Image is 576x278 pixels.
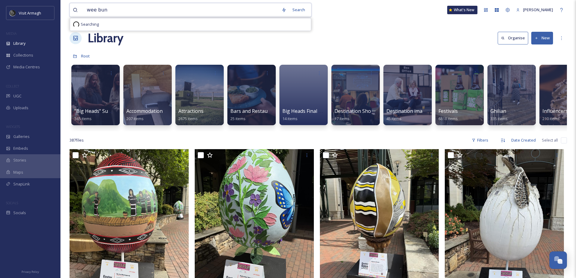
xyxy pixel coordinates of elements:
[13,52,33,58] span: Collections
[6,31,17,36] span: MEDIA
[282,108,334,114] span: Big Heads Final Videos
[21,270,39,274] span: Privacy Policy
[469,134,491,146] div: Filters
[490,108,506,114] span: Ghilian
[74,108,153,114] span: "Big Heads" Summer Content 2025
[88,29,123,47] a: Library
[531,32,553,44] button: New
[74,116,92,121] span: 365 items
[282,116,298,121] span: 14 items
[542,108,568,121] a: Influencers210 items
[13,105,28,111] span: Uploads
[21,268,39,275] a: Privacy Policy
[498,32,528,44] button: Organise
[230,116,246,121] span: 25 items
[13,146,28,151] span: Embeds
[178,108,203,121] a: Attractions2675 items
[81,53,90,59] span: Root
[498,32,531,44] a: Organise
[10,10,16,16] img: THE-FIRST-PLACE-VISIT-ARMAGH.COM-BLACK.jpg
[334,108,425,121] a: Destination Showcase, The Alex, [DATE]17 items
[13,41,25,46] span: Library
[6,124,20,129] span: WIDGETS
[542,116,560,121] span: 210 items
[289,4,308,16] div: Search
[13,157,26,163] span: Stories
[126,108,163,121] a: Accommodation207 items
[13,210,26,216] span: Socials
[438,108,458,121] a: Festivals6818 items
[438,108,458,114] span: Festivals
[178,116,198,121] span: 2675 items
[13,169,23,175] span: Maps
[513,4,556,16] a: [PERSON_NAME]
[334,116,350,121] span: 17 items
[542,137,558,143] span: Select all
[81,21,99,27] span: Searching
[386,108,433,114] span: Destination imagery
[334,108,425,114] span: Destination Showcase, The Alex, [DATE]
[6,84,19,88] span: COLLECT
[447,6,477,14] a: What's New
[490,116,508,121] span: 335 items
[126,116,144,121] span: 207 items
[230,108,280,114] span: Bars and Restaurants
[490,108,508,121] a: Ghilian335 items
[523,7,553,12] span: [PERSON_NAME]
[438,116,458,121] span: 6818 items
[230,108,280,121] a: Bars and Restaurants25 items
[13,64,40,70] span: Media Centres
[13,134,30,139] span: Galleries
[13,93,21,99] span: UGC
[386,116,402,121] span: 45 items
[13,181,30,187] span: SnapLink
[84,3,278,17] input: Search your library
[386,108,433,121] a: Destination imagery45 items
[508,134,539,146] div: Date Created
[178,108,203,114] span: Attractions
[70,137,84,143] span: 387 file s
[74,108,153,121] a: "Big Heads" Summer Content 2025365 items
[282,108,334,121] a: Big Heads Final Videos14 items
[542,108,568,114] span: Influencers
[549,251,567,269] button: Open Chat
[19,10,41,16] span: Visit Armagh
[6,201,18,205] span: SOCIALS
[81,52,90,60] a: Root
[126,108,163,114] span: Accommodation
